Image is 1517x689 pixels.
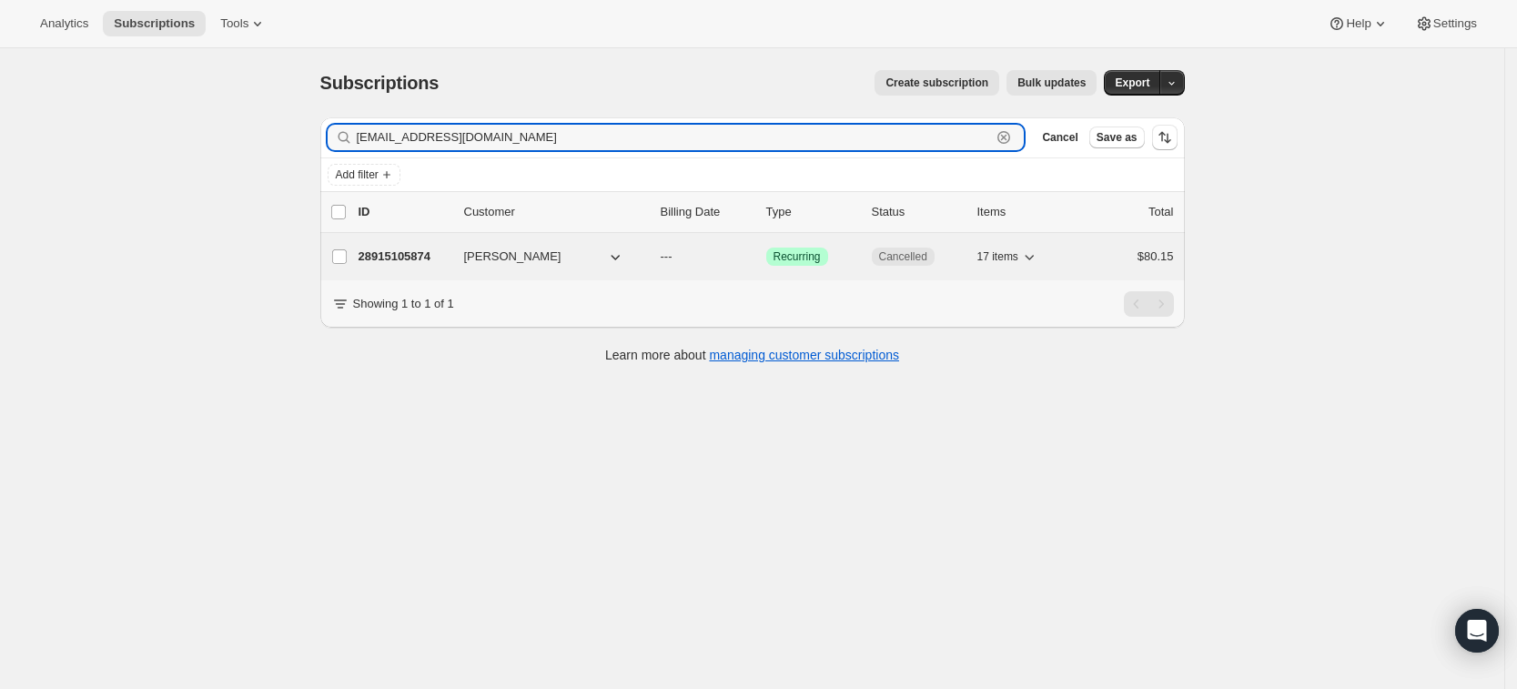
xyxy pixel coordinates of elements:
[875,70,999,96] button: Create subscription
[872,203,963,221] p: Status
[774,249,821,264] span: Recurring
[1138,249,1174,263] span: $80.15
[1433,16,1477,31] span: Settings
[357,125,992,150] input: Filter subscribers
[359,203,1174,221] div: IDCustomerBilling DateTypeStatusItemsTotal
[1042,130,1077,145] span: Cancel
[353,295,454,313] p: Showing 1 to 1 of 1
[1097,130,1138,145] span: Save as
[40,16,88,31] span: Analytics
[453,242,635,271] button: [PERSON_NAME]
[328,164,400,186] button: Add filter
[605,346,899,364] p: Learn more about
[359,248,450,266] p: 28915105874
[977,244,1038,269] button: 17 items
[1089,127,1145,148] button: Save as
[1404,11,1488,36] button: Settings
[1017,76,1086,90] span: Bulk updates
[1152,125,1178,150] button: Sort the results
[1148,203,1173,221] p: Total
[1035,127,1085,148] button: Cancel
[359,244,1174,269] div: 28915105874[PERSON_NAME]---SuccessRecurringCancelled17 items$80.15
[1317,11,1400,36] button: Help
[766,203,857,221] div: Type
[1006,70,1097,96] button: Bulk updates
[359,203,450,221] p: ID
[209,11,278,36] button: Tools
[1115,76,1149,90] span: Export
[661,203,752,221] p: Billing Date
[1455,609,1499,653] div: Open Intercom Messenger
[320,73,440,93] span: Subscriptions
[879,249,927,264] span: Cancelled
[977,249,1018,264] span: 17 items
[114,16,195,31] span: Subscriptions
[336,167,379,182] span: Add filter
[220,16,248,31] span: Tools
[29,11,99,36] button: Analytics
[885,76,988,90] span: Create subscription
[1104,70,1160,96] button: Export
[995,128,1013,147] button: Clear
[977,203,1068,221] div: Items
[661,249,673,263] span: ---
[103,11,206,36] button: Subscriptions
[464,203,646,221] p: Customer
[709,348,899,362] a: managing customer subscriptions
[1124,291,1174,317] nav: Pagination
[1346,16,1370,31] span: Help
[464,248,561,266] span: [PERSON_NAME]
